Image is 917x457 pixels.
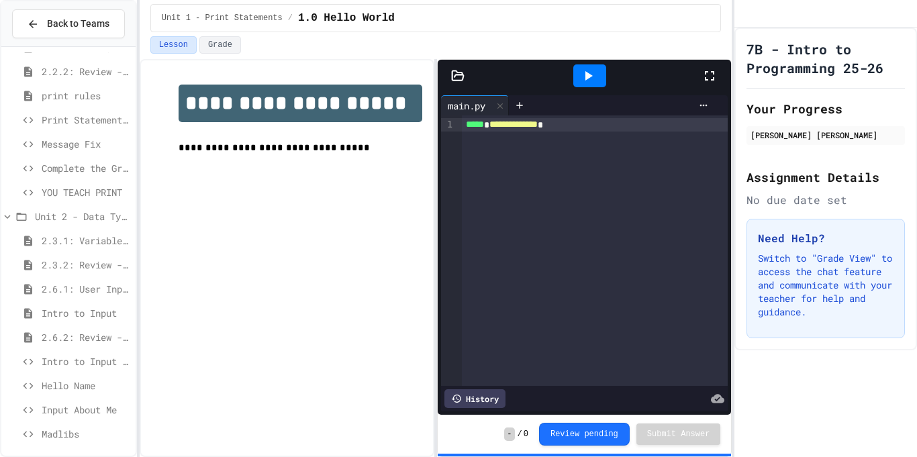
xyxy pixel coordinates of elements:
h2: Assignment Details [746,168,905,187]
p: Switch to "Grade View" to access the chat feature and communicate with your teacher for help and ... [758,252,894,319]
button: Back to Teams [12,9,125,38]
h2: Your Progress [746,99,905,118]
span: 2.2.2: Review - Hello, World! [42,64,130,79]
h3: Need Help? [758,230,894,246]
span: YOU TEACH PRINT [42,185,130,199]
span: Print Statement Repair [42,113,130,127]
div: [PERSON_NAME] [PERSON_NAME] [751,129,901,141]
span: Hello Name [42,378,130,393]
div: History [444,389,505,408]
span: Submit Answer [647,429,710,440]
button: Grade [199,36,241,54]
div: main.py [441,99,492,113]
span: Message Fix [42,137,130,151]
h1: 7B - Intro to Programming 25-26 [746,40,905,77]
span: 2.6.2: Review - User Input [42,330,130,344]
span: Complete the Greeting [42,161,130,175]
span: 2.6.1: User Input [42,282,130,296]
span: print rules [42,89,130,103]
span: Madlibs [42,427,130,441]
span: 2.3.1: Variables and Data Types [42,234,130,248]
span: Intro to Input Exercise [42,354,130,368]
button: Review pending [539,423,630,446]
span: 0 [524,429,528,440]
span: Unit 2 - Data Types, Variables, [DEMOGRAPHIC_DATA] [35,209,130,223]
span: Unit 1 - Print Statements [162,13,283,23]
span: / [518,429,522,440]
button: Submit Answer [636,423,721,445]
span: Intro to Input [42,306,130,320]
span: 1.0 Hello World [298,10,395,26]
span: - [504,427,514,441]
span: Back to Teams [47,17,109,31]
div: main.py [441,95,509,115]
div: No due date set [746,192,905,208]
span: / [288,13,293,23]
div: 1 [441,118,454,132]
span: Input About Me [42,403,130,417]
span: 2.3.2: Review - Variables and Data Types [42,258,130,272]
button: Lesson [150,36,197,54]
